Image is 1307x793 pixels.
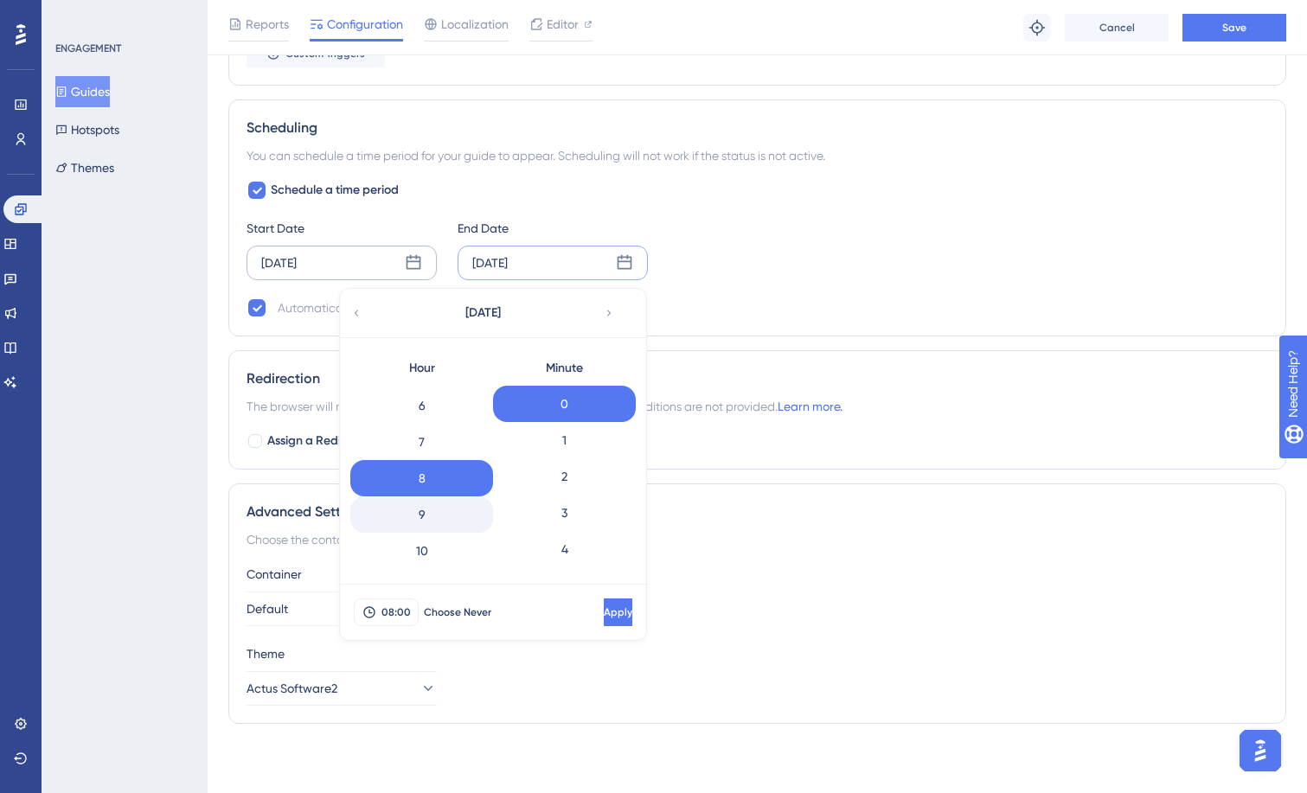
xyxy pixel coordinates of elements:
[493,495,636,531] div: 3
[271,180,399,201] span: Schedule a time period
[247,592,437,626] button: Default
[350,496,493,533] div: 9
[493,567,636,604] div: 5
[1065,14,1169,42] button: Cancel
[493,531,636,567] div: 4
[278,297,634,318] div: Automatically set as “Inactive” when the scheduled period is over.
[247,218,437,239] div: Start Date
[350,533,493,569] div: 10
[354,598,419,626] button: 08:00
[247,564,1268,585] div: Container
[327,14,403,35] span: Configuration
[261,253,297,273] div: [DATE]
[350,351,493,386] div: Hour
[547,14,579,35] span: Editor
[424,605,491,619] span: Choose Never
[55,114,119,145] button: Hotspots
[247,118,1268,138] div: Scheduling
[493,458,636,495] div: 2
[350,424,493,460] div: 7
[55,42,121,55] div: ENGAGEMENT
[247,396,843,417] span: The browser will redirect to the “Redirection URL” when the Targeting Conditions are not provided.
[41,4,108,25] span: Need Help?
[350,569,493,605] div: 11
[396,296,569,330] button: [DATE]
[55,76,110,107] button: Guides
[247,598,288,619] span: Default
[493,386,636,422] div: 0
[778,400,843,413] a: Learn more.
[247,643,1268,664] div: Theme
[493,422,636,458] div: 1
[247,671,437,706] button: Actus Software2
[604,598,632,626] button: Apply
[381,605,411,619] span: 08:00
[604,605,632,619] span: Apply
[246,14,289,35] span: Reports
[247,678,337,699] span: Actus Software2
[458,218,648,239] div: End Date
[267,431,404,451] span: Assign a Redirection URL
[247,529,1268,550] div: Choose the container and theme for the guide.
[465,303,501,323] span: [DATE]
[441,14,509,35] span: Localization
[350,460,493,496] div: 8
[472,253,508,273] div: [DATE]
[1222,21,1246,35] span: Save
[1234,725,1286,777] iframe: UserGuiding AI Assistant Launcher
[247,502,1268,522] div: Advanced Settings
[247,145,1268,166] div: You can schedule a time period for your guide to appear. Scheduling will not work if the status i...
[419,598,497,626] button: Choose Never
[1099,21,1135,35] span: Cancel
[55,152,114,183] button: Themes
[247,368,1268,389] div: Redirection
[493,351,636,386] div: Minute
[1182,14,1286,42] button: Save
[350,387,493,424] div: 6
